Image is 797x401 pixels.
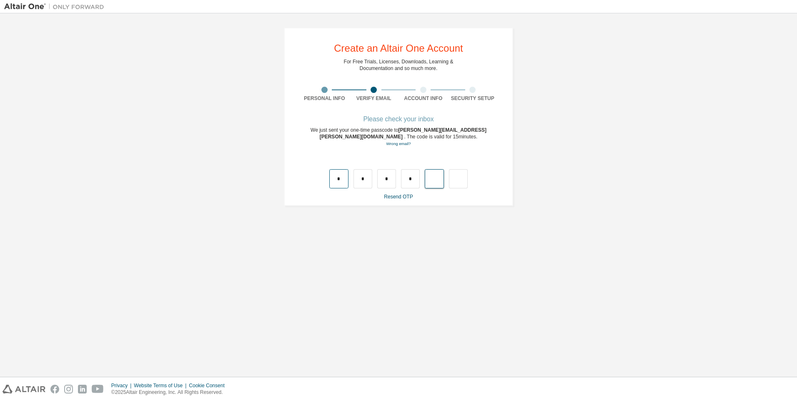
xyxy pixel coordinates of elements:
img: facebook.svg [50,385,59,393]
div: Security Setup [448,95,498,102]
div: We just sent your one-time passcode to . The code is valid for 15 minutes. [300,127,497,147]
div: Cookie Consent [189,382,229,389]
a: Go back to the registration form [386,141,411,146]
div: Create an Altair One Account [334,43,463,53]
div: Personal Info [300,95,349,102]
img: altair_logo.svg [3,385,45,393]
div: Privacy [111,382,134,389]
img: youtube.svg [92,385,104,393]
a: Resend OTP [384,194,413,200]
div: Verify Email [349,95,399,102]
img: linkedin.svg [78,385,87,393]
div: Please check your inbox [300,117,497,122]
p: © 2025 Altair Engineering, Inc. All Rights Reserved. [111,389,230,396]
img: instagram.svg [64,385,73,393]
span: [PERSON_NAME][EMAIL_ADDRESS][PERSON_NAME][DOMAIN_NAME] [320,127,486,140]
div: For Free Trials, Licenses, Downloads, Learning & Documentation and so much more. [344,58,454,72]
div: Website Terms of Use [134,382,189,389]
img: Altair One [4,3,108,11]
div: Account Info [398,95,448,102]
